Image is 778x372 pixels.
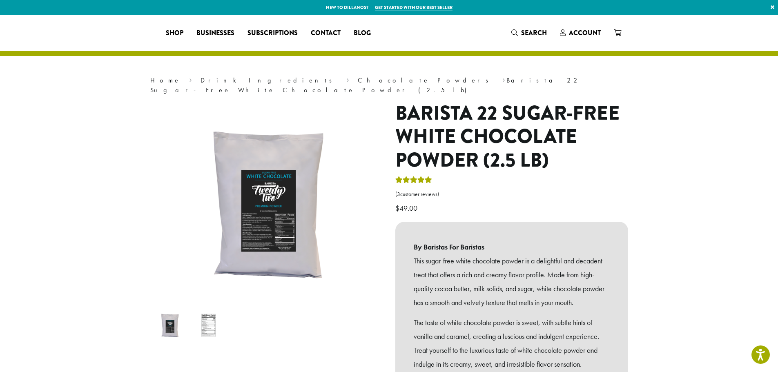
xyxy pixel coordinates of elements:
[397,191,400,198] span: 3
[395,102,628,172] h1: Barista 22 Sugar-Free White Chocolate Powder (2.5 lb)
[375,4,453,11] a: Get started with our best seller
[196,28,234,38] span: Businesses
[569,28,601,38] span: Account
[247,28,298,38] span: Subscriptions
[395,175,432,187] div: Rated 5.00 out of 5
[346,73,349,85] span: ›
[395,203,419,213] bdi: 49.00
[159,27,190,40] a: Shop
[414,254,610,309] p: This sugar-free white chocolate powder is a delightful and decadent treat that offers a rich and ...
[502,73,505,85] span: ›
[358,76,494,85] a: Chocolate Powders
[414,240,610,254] b: By Baristas For Baristas
[165,102,369,306] img: Barista 22 Sugar Free White Chocolate Powder
[505,26,553,40] a: Search
[192,309,225,341] img: Barista 22 Sugar-Free White Chocolate Powder (2.5 lb) - Image 2
[201,76,337,85] a: Drink Ingredients
[395,203,399,213] span: $
[154,309,186,341] img: Barista 22 Sugar Free White Chocolate Powder
[354,28,371,38] span: Blog
[414,316,610,371] p: The taste of white chocolate powder is sweet, with subtle hints of vanilla and caramel, creating ...
[311,28,341,38] span: Contact
[395,190,628,198] a: (3customer reviews)
[189,73,192,85] span: ›
[166,28,183,38] span: Shop
[150,76,628,95] nav: Breadcrumb
[521,28,547,38] span: Search
[150,76,181,85] a: Home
